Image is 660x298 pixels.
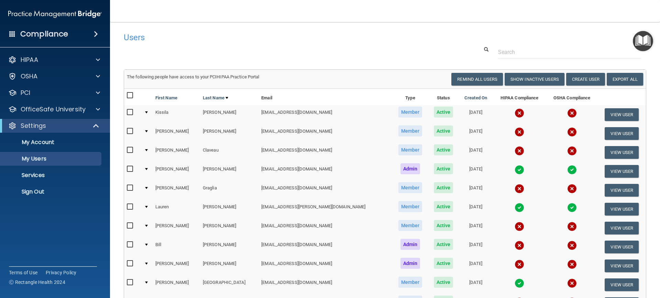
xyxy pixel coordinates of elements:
img: cross.ca9f0e7f.svg [567,260,577,269]
td: [PERSON_NAME] [153,143,200,162]
td: Bill [153,238,200,256]
td: [PERSON_NAME] [200,162,258,181]
p: Services [4,172,98,179]
th: Type [392,89,428,105]
img: cross.ca9f0e7f.svg [515,146,524,156]
img: cross.ca9f0e7f.svg [567,184,577,194]
th: Email [258,89,392,105]
span: Member [398,144,422,155]
img: cross.ca9f0e7f.svg [567,241,577,250]
p: Sign Out [4,188,98,195]
span: Active [434,201,453,212]
td: [EMAIL_ADDRESS][DOMAIN_NAME] [258,219,392,238]
td: [DATE] [459,238,493,256]
button: View User [605,222,639,234]
td: [EMAIL_ADDRESS][DOMAIN_NAME] [258,256,392,275]
td: [EMAIL_ADDRESS][DOMAIN_NAME] [258,124,392,143]
span: Active [434,107,453,118]
img: cross.ca9f0e7f.svg [567,146,577,156]
span: Member [398,125,422,136]
button: View User [605,278,639,291]
td: [DATE] [459,105,493,124]
button: Show Inactive Users [505,73,564,86]
a: Privacy Policy [46,269,77,276]
span: Member [398,277,422,288]
span: Admin [400,258,420,269]
img: tick.e7d51cea.svg [567,165,577,175]
td: Kissila [153,105,200,124]
td: [GEOGRAPHIC_DATA] [200,275,258,294]
button: Open Resource Center [633,31,653,51]
td: [DATE] [459,219,493,238]
button: View User [605,165,639,178]
span: Admin [400,163,420,174]
img: cross.ca9f0e7f.svg [515,127,524,137]
td: [PERSON_NAME] [153,124,200,143]
button: View User [605,146,639,159]
img: tick.e7d51cea.svg [515,278,524,288]
td: [PERSON_NAME] [153,181,200,200]
td: [PERSON_NAME] [200,256,258,275]
button: View User [605,127,639,140]
img: cross.ca9f0e7f.svg [567,222,577,231]
span: Active [434,144,453,155]
span: Admin [400,239,420,250]
td: [DATE] [459,181,493,200]
p: Settings [21,122,46,130]
td: [PERSON_NAME] [153,256,200,275]
p: OfficeSafe University [21,105,86,113]
img: PMB logo [8,7,102,21]
a: Last Name [203,94,228,102]
button: View User [605,108,639,121]
button: View User [605,241,639,253]
td: [PERSON_NAME] [153,275,200,294]
img: cross.ca9f0e7f.svg [515,184,524,194]
td: [EMAIL_ADDRESS][DOMAIN_NAME] [258,238,392,256]
a: OfficeSafe University [8,105,100,113]
td: [PERSON_NAME] [200,105,258,124]
span: Active [434,277,453,288]
span: Active [434,239,453,250]
td: [PERSON_NAME] [200,238,258,256]
span: Active [434,163,453,174]
p: PCI [21,89,30,97]
td: [PERSON_NAME] [200,200,258,219]
a: Export All [607,73,643,86]
a: Created On [464,94,487,102]
img: cross.ca9f0e7f.svg [515,241,524,250]
input: Search [498,46,641,58]
img: cross.ca9f0e7f.svg [567,127,577,137]
td: Claveau [200,143,258,162]
td: [EMAIL_ADDRESS][DOMAIN_NAME] [258,275,392,294]
button: View User [605,260,639,272]
a: First Name [155,94,177,102]
img: cross.ca9f0e7f.svg [515,260,524,269]
td: [DATE] [459,124,493,143]
a: OSHA [8,72,100,80]
td: [EMAIL_ADDRESS][DOMAIN_NAME] [258,181,392,200]
img: tick.e7d51cea.svg [515,165,524,175]
td: [DATE] [459,200,493,219]
img: tick.e7d51cea.svg [567,203,577,212]
a: HIPAA [8,56,100,64]
span: Ⓒ Rectangle Health 2024 [9,279,65,286]
p: HIPAA [21,56,38,64]
p: My Account [4,139,98,146]
td: [EMAIL_ADDRESS][DOMAIN_NAME] [258,105,392,124]
td: Graglia [200,181,258,200]
th: OSHA Compliance [546,89,598,105]
span: Member [398,201,422,212]
img: cross.ca9f0e7f.svg [567,108,577,118]
img: cross.ca9f0e7f.svg [515,222,524,231]
span: The following people have access to your PCIHIPAA Practice Portal [127,74,260,79]
span: Active [434,258,453,269]
span: Member [398,182,422,193]
button: View User [605,184,639,197]
img: cross.ca9f0e7f.svg [515,108,524,118]
img: cross.ca9f0e7f.svg [567,278,577,288]
p: My Users [4,155,98,162]
td: [PERSON_NAME] [200,219,258,238]
span: Member [398,107,422,118]
h4: Users [124,33,424,42]
td: [PERSON_NAME] [153,162,200,181]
